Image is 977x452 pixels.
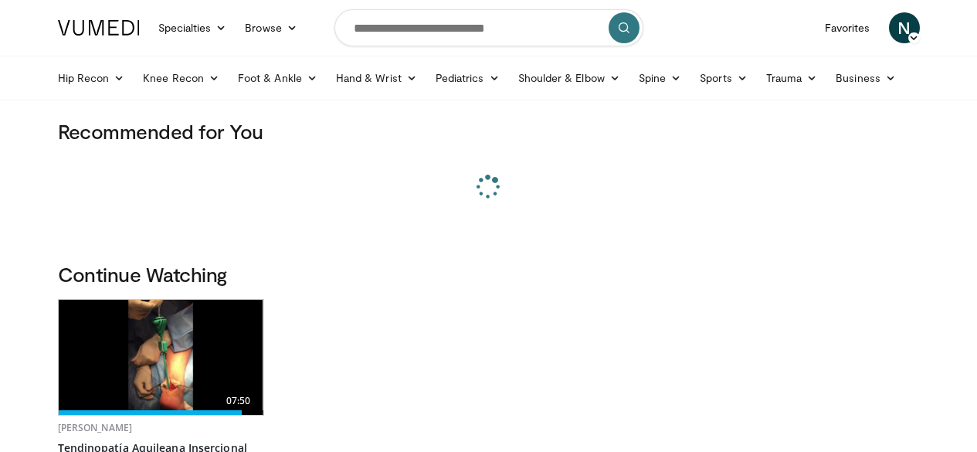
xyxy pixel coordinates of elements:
[826,63,905,93] a: Business
[229,63,327,93] a: Foot & Ankle
[757,63,827,93] a: Trauma
[58,20,140,36] img: VuMedi Logo
[58,421,133,434] a: [PERSON_NAME]
[58,262,920,287] h3: Continue Watching
[629,63,690,93] a: Spine
[509,63,629,93] a: Shoulder & Elbow
[426,63,509,93] a: Pediatrics
[59,300,263,415] a: 07:50
[58,119,920,144] h3: Recommended for You
[327,63,426,93] a: Hand & Wrist
[690,63,757,93] a: Sports
[816,12,880,43] a: Favorites
[220,393,257,409] span: 07:50
[889,12,920,43] a: N
[134,63,229,93] a: Knee Recon
[334,9,643,46] input: Search topics, interventions
[149,12,236,43] a: Specialties
[49,63,134,93] a: Hip Recon
[59,300,263,415] img: 8f6de475-1fc8-4be2-b3a7-e1015fb8eb81.620x360_q85_upscale.jpg
[236,12,307,43] a: Browse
